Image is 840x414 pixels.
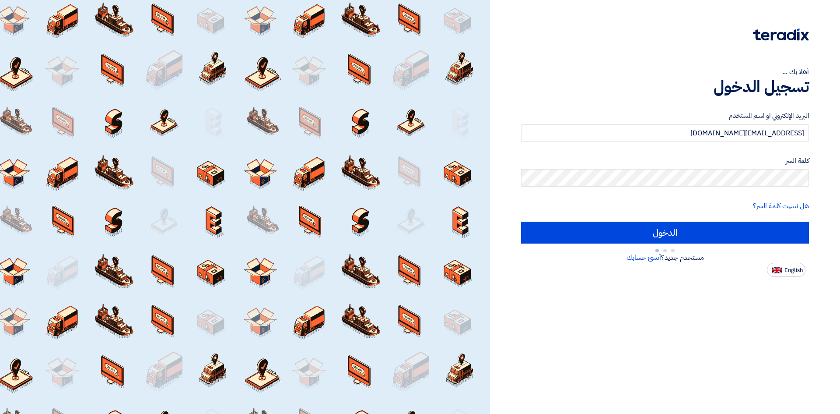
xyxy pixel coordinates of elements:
span: English [784,267,803,273]
button: English [767,263,805,277]
img: en-US.png [772,267,782,273]
input: أدخل بريد العمل الإلكتروني او اسم المستخدم الخاص بك ... [521,124,809,142]
label: كلمة السر [521,156,809,166]
label: البريد الإلكتروني او اسم المستخدم [521,111,809,121]
img: Teradix logo [753,28,809,41]
h1: تسجيل الدخول [521,77,809,96]
div: أهلا بك ... [521,67,809,77]
a: أنشئ حسابك [626,252,661,263]
div: مستخدم جديد؟ [521,252,809,263]
input: الدخول [521,222,809,244]
a: هل نسيت كلمة السر؟ [753,201,809,211]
